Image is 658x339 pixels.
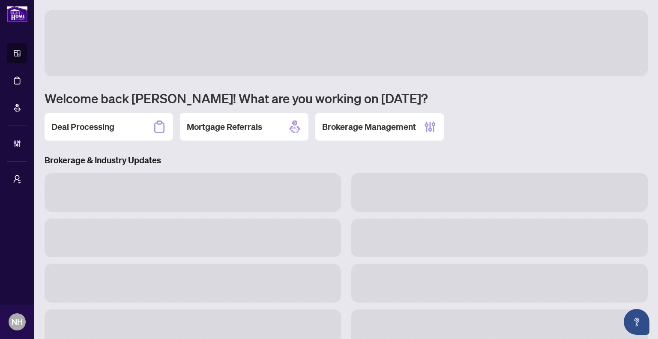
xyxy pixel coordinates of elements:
[12,316,23,328] span: NH
[624,309,649,335] button: Open asap
[13,175,21,183] span: user-switch
[7,6,27,22] img: logo
[51,121,114,133] h2: Deal Processing
[45,90,648,106] h1: Welcome back [PERSON_NAME]! What are you working on [DATE]?
[322,121,416,133] h2: Brokerage Management
[45,154,648,166] h3: Brokerage & Industry Updates
[187,121,262,133] h2: Mortgage Referrals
